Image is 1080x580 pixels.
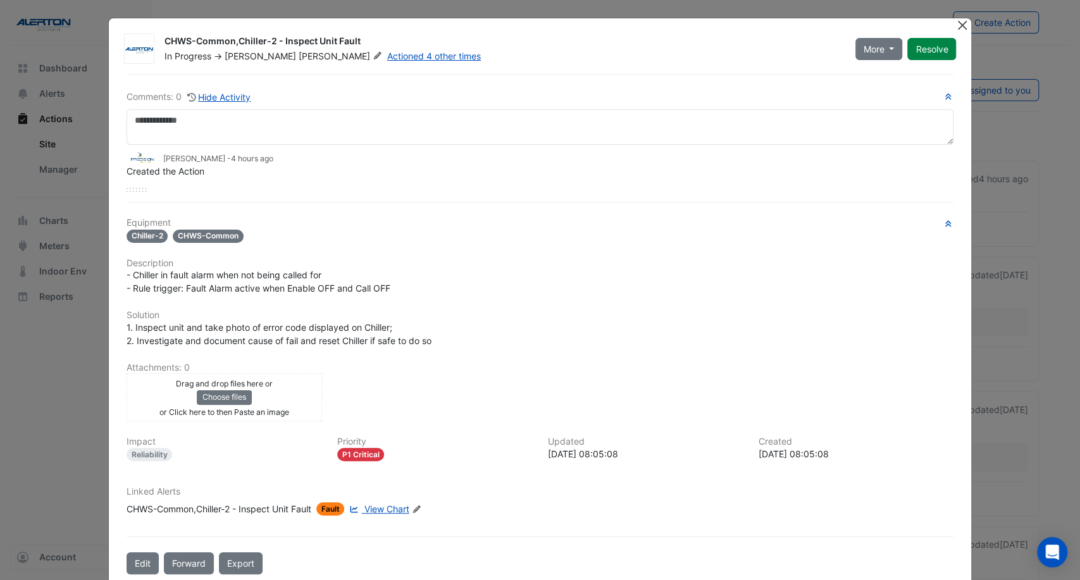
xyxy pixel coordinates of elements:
[548,447,743,460] div: [DATE] 08:05:08
[163,153,273,164] small: [PERSON_NAME] -
[125,43,154,56] img: Alerton
[758,436,953,447] h6: Created
[159,407,289,417] small: or Click here to then Paste an image
[197,390,252,404] button: Choose files
[127,552,159,574] button: Edit
[176,379,273,388] small: Drag and drop files here or
[214,51,222,61] span: ->
[316,502,345,515] span: Fault
[173,230,244,243] span: CHWS-Common
[164,552,214,574] button: Forward
[364,503,409,514] span: View Chart
[127,436,322,447] h6: Impact
[864,42,884,56] span: More
[127,448,173,461] div: Reliability
[127,502,311,515] div: CHWS-Common,Chiller-2 - Inspect Unit Fault
[127,218,954,228] h6: Equipment
[412,505,421,514] fa-icon: Edit Linked Alerts
[758,447,953,460] div: [DATE] 08:05:08
[127,166,204,176] span: Created the Action
[187,90,252,104] button: Hide Activity
[955,18,969,32] button: Close
[164,35,840,50] div: CHWS-Common,Chiller-2 - Inspect Unit Fault
[1037,537,1067,567] div: Open Intercom Messenger
[219,552,263,574] a: Export
[127,151,158,164] img: Precision Group
[347,502,409,515] a: View Chart
[548,436,743,447] h6: Updated
[127,362,954,373] h6: Attachments: 0
[225,51,296,61] span: [PERSON_NAME]
[337,448,385,461] div: P1 Critical
[299,50,385,63] span: [PERSON_NAME]
[127,310,954,321] h6: Solution
[127,269,390,293] span: - Chiller in fault alarm when not being called for - Rule trigger: Fault Alarm active when Enable...
[164,51,211,61] span: In Progress
[127,90,252,104] div: Comments: 0
[337,436,533,447] h6: Priority
[855,38,903,60] button: More
[127,258,954,269] h6: Description
[127,230,168,243] span: Chiller-2
[127,486,954,497] h6: Linked Alerts
[387,51,481,61] a: Actioned 4 other times
[231,154,273,163] span: 2025-08-18 08:05:08
[907,38,956,60] button: Resolve
[127,322,431,346] span: 1. Inspect unit and take photo of error code displayed on Chiller; 2. Investigate and document ca...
